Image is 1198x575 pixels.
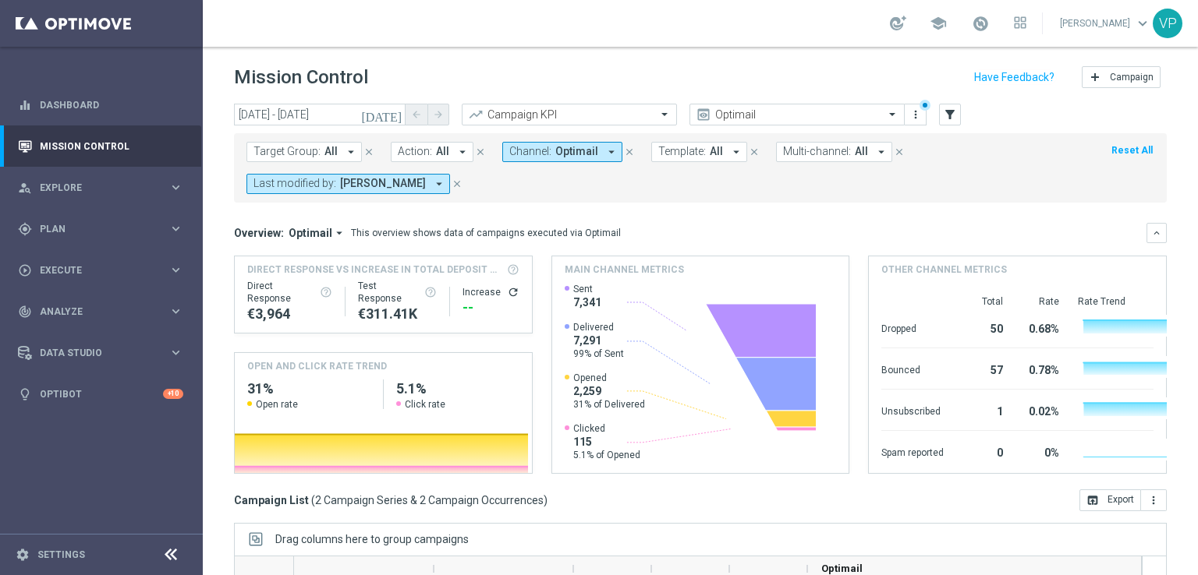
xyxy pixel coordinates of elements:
[1089,71,1101,83] i: add
[17,347,184,359] div: Data Studio keyboard_arrow_right
[573,321,624,333] span: Delivered
[406,104,427,125] button: arrow_back
[696,107,711,122] i: preview
[17,140,184,153] div: Mission Control
[507,286,519,298] i: refresh
[509,145,551,158] span: Channel:
[18,222,32,236] i: gps_fixed
[776,142,892,162] button: Multi-channel: All arrow_drop_down
[939,104,961,125] button: filter_alt
[362,143,376,161] button: close
[892,143,906,161] button: close
[624,146,635,157] i: close
[315,493,544,507] span: 2 Campaign Series & 2 Campaign Occurrences
[1022,315,1059,340] div: 0.68%
[573,384,645,398] span: 2,259
[358,280,437,305] div: Test Response
[475,146,486,157] i: close
[502,142,622,162] button: Channel: Optimail arrow_drop_down
[18,305,168,319] div: Analyze
[234,104,406,125] input: Select date range
[1147,223,1167,243] button: keyboard_arrow_down
[573,449,640,461] span: 5.1% of Opened
[40,373,163,414] a: Optibot
[168,180,183,195] i: keyboard_arrow_right
[427,104,449,125] button: arrow_forward
[573,333,624,347] span: 7,291
[363,146,374,157] i: close
[398,145,432,158] span: Action:
[246,174,450,194] button: Last modified by: [PERSON_NAME] arrow_drop_down
[17,182,184,194] button: person_search Explore keyboard_arrow_right
[1141,489,1167,511] button: more_vert
[452,178,463,189] i: close
[710,145,723,158] span: All
[40,125,183,167] a: Mission Control
[18,84,183,125] div: Dashboard
[462,104,677,125] ng-select: Campaign KPI
[729,145,743,159] i: arrow_drop_down
[894,146,905,157] i: close
[40,84,183,125] a: Dashboard
[396,379,519,398] h2: 5.1%
[450,175,464,192] button: close
[234,226,284,240] h3: Overview:
[16,548,30,562] i: settings
[18,222,168,236] div: Plan
[432,177,446,191] i: arrow_drop_down
[468,107,484,122] i: trending_up
[909,108,922,121] i: more_vert
[311,493,315,507] span: (
[1151,228,1162,238] i: keyboard_arrow_down
[1022,295,1059,308] div: Rate
[930,15,947,32] span: school
[573,422,640,435] span: Clicked
[747,143,761,161] button: close
[163,389,183,399] div: +10
[1022,356,1059,381] div: 0.78%
[604,145,618,159] i: arrow_drop_down
[1078,295,1154,308] div: Rate Trend
[565,263,684,277] h4: Main channel metrics
[340,177,426,190] span: [PERSON_NAME]
[344,145,358,159] i: arrow_drop_down
[573,398,645,411] span: 31% of Delivered
[433,109,444,120] i: arrow_forward
[689,104,905,125] ng-select: Optimail
[247,305,332,323] div: €3,964
[436,145,449,158] span: All
[40,266,168,275] span: Execute
[881,356,944,381] div: Bounced
[573,347,624,360] span: 99% of Sent
[358,305,437,323] div: €311,412
[1110,142,1154,159] button: Reset All
[881,397,944,422] div: Unsubscribed
[18,387,32,401] i: lightbulb
[651,142,747,162] button: Template: All arrow_drop_down
[962,315,1003,340] div: 50
[473,143,487,161] button: close
[622,143,636,161] button: close
[361,108,403,122] i: [DATE]
[253,145,321,158] span: Target Group:
[17,305,184,318] button: track_changes Analyze keyboard_arrow_right
[1058,12,1153,35] a: [PERSON_NAME]keyboard_arrow_down
[168,263,183,277] i: keyboard_arrow_right
[943,108,957,122] i: filter_alt
[17,223,184,235] button: gps_fixed Plan keyboard_arrow_right
[783,145,851,158] span: Multi-channel:
[1022,439,1059,464] div: 0%
[411,109,422,120] i: arrow_back
[234,66,368,89] h1: Mission Control
[391,142,473,162] button: Action: All arrow_drop_down
[1086,494,1099,506] i: open_in_browser
[908,105,923,124] button: more_vert
[962,397,1003,422] div: 1
[18,181,32,195] i: person_search
[18,181,168,195] div: Explore
[1082,66,1161,88] button: add Campaign
[855,145,868,158] span: All
[18,305,32,319] i: track_changes
[247,359,387,373] h4: OPEN AND CLICK RATE TREND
